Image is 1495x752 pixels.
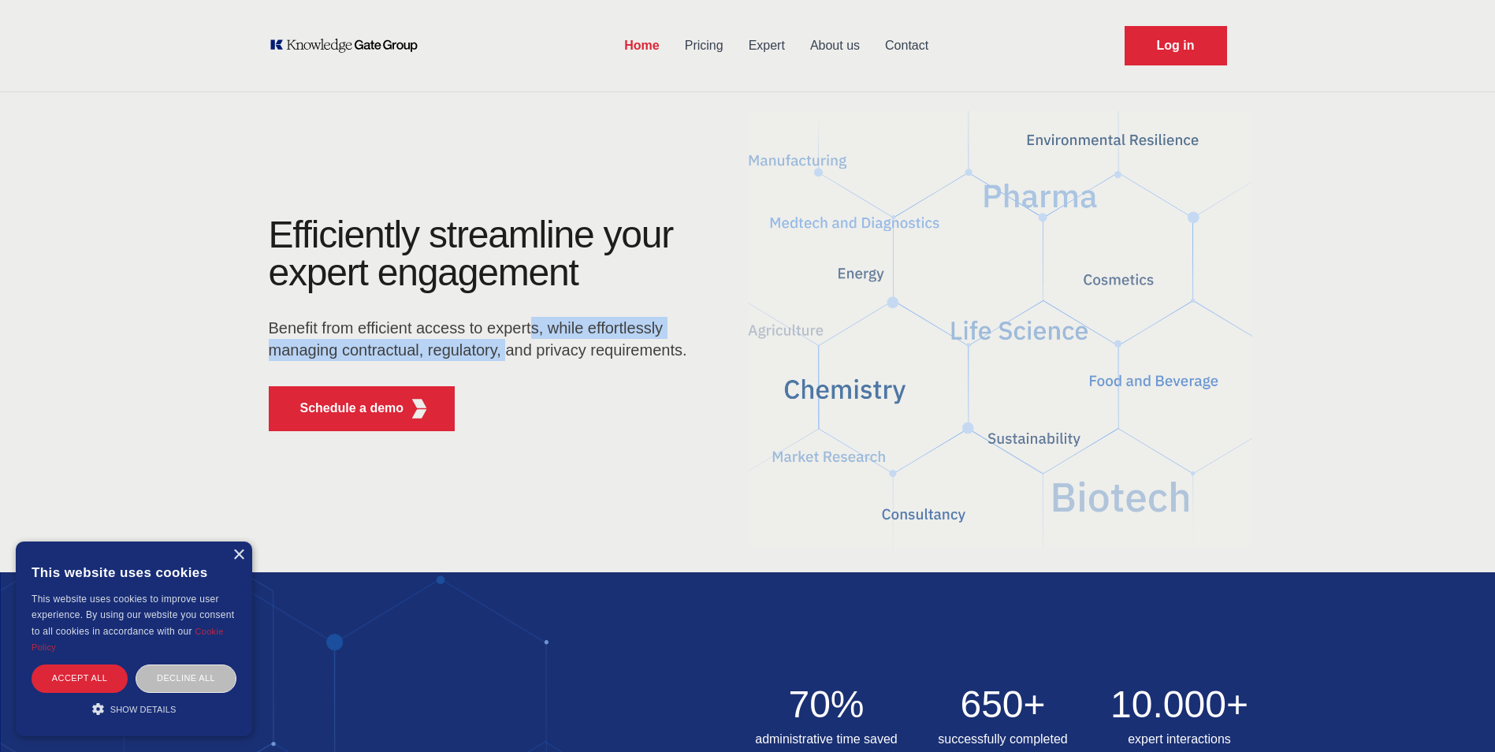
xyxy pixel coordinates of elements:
button: Schedule a demoKGG Fifth Element RED [269,386,456,431]
a: About us [798,25,872,66]
h2: 70% [748,686,906,724]
img: KGG Fifth Element RED [748,102,1252,557]
h2: 10.000+ [1101,686,1259,724]
div: Decline all [136,665,236,692]
div: Accept all [32,665,128,692]
a: Pricing [672,25,736,66]
img: KGG Fifth Element RED [409,399,429,419]
a: KOL Knowledge Platform: Talk to Key External Experts (KEE) [269,38,429,54]
span: Show details [110,705,177,714]
a: Cookie Policy [32,627,224,652]
a: Expert [736,25,798,66]
div: This website uses cookies [32,553,236,591]
a: Request Demo [1125,26,1227,65]
div: Close [232,549,244,561]
div: Show details [32,701,236,717]
iframe: Chat Widget [1416,676,1495,752]
a: Home [612,25,671,66]
span: This website uses cookies to improve user experience. By using our website you consent to all coo... [32,594,234,637]
h2: 650+ [924,686,1082,724]
p: Benefit from efficient access to experts, while effortlessly managing contractual, regulatory, an... [269,317,697,361]
p: Schedule a demo [300,399,404,418]
h1: Efficiently streamline your expert engagement [269,214,674,293]
a: Contact [872,25,941,66]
